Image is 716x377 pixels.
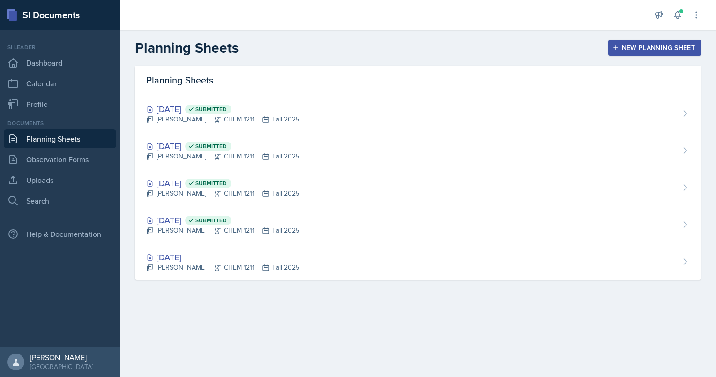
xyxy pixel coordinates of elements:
span: Submitted [195,180,227,187]
span: Submitted [195,106,227,113]
div: Help & Documentation [4,225,116,243]
a: [DATE] [PERSON_NAME]CHEM 1211Fall 2025 [135,243,701,280]
a: Search [4,191,116,210]
h2: Planning Sheets [135,39,239,56]
div: [DATE] [146,140,299,152]
a: [DATE] Submitted [PERSON_NAME]CHEM 1211Fall 2025 [135,132,701,169]
a: [DATE] Submitted [PERSON_NAME]CHEM 1211Fall 2025 [135,169,701,206]
a: [DATE] Submitted [PERSON_NAME]CHEM 1211Fall 2025 [135,206,701,243]
a: [DATE] Submitted [PERSON_NAME]CHEM 1211Fall 2025 [135,95,701,132]
div: Si leader [4,43,116,52]
div: [DATE] [146,177,299,189]
div: [PERSON_NAME] CHEM 1211 Fall 2025 [146,263,299,272]
div: [PERSON_NAME] CHEM 1211 Fall 2025 [146,226,299,235]
a: Dashboard [4,53,116,72]
a: Observation Forms [4,150,116,169]
div: Planning Sheets [135,66,701,95]
div: [PERSON_NAME] CHEM 1211 Fall 2025 [146,188,299,198]
a: Calendar [4,74,116,93]
div: [GEOGRAPHIC_DATA] [30,362,93,371]
div: [PERSON_NAME] CHEM 1211 Fall 2025 [146,114,299,124]
button: New Planning Sheet [608,40,701,56]
a: Profile [4,95,116,113]
a: Uploads [4,171,116,189]
div: [DATE] [146,103,299,115]
div: [PERSON_NAME] [30,353,93,362]
a: Planning Sheets [4,129,116,148]
div: New Planning Sheet [614,44,695,52]
div: [DATE] [146,214,299,226]
span: Submitted [195,217,227,224]
div: [DATE] [146,251,299,264]
div: [PERSON_NAME] CHEM 1211 Fall 2025 [146,151,299,161]
span: Submitted [195,143,227,150]
div: Documents [4,119,116,128]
